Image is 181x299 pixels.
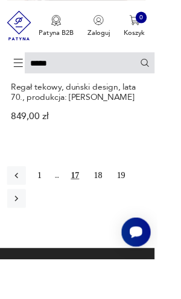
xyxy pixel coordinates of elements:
p: Zaloguj [100,32,127,43]
button: 19 [129,192,150,214]
iframe: Smartsupp widget button [140,251,174,285]
img: Ikona koszyka [149,17,161,29]
p: Koszyk [142,32,167,43]
a: Ikona medaluPatyna B2B [45,17,85,43]
button: Szukaj [161,66,173,78]
button: 1 [34,192,56,214]
button: 17 [75,192,97,214]
img: Ikona medalu [59,17,71,30]
p: 849,00 zł [12,131,163,140]
p: Patyna B2B [45,32,85,43]
button: 0Koszyk [142,17,167,43]
div: 0 [156,13,170,26]
h3: Regał tekowy, duński design, lata 70., produkcja: [PERSON_NAME] [12,94,163,119]
img: Ikonka użytkownika [107,17,119,29]
button: Zaloguj [100,17,127,43]
button: Patyna B2B [45,17,85,43]
button: 18 [102,192,124,214]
